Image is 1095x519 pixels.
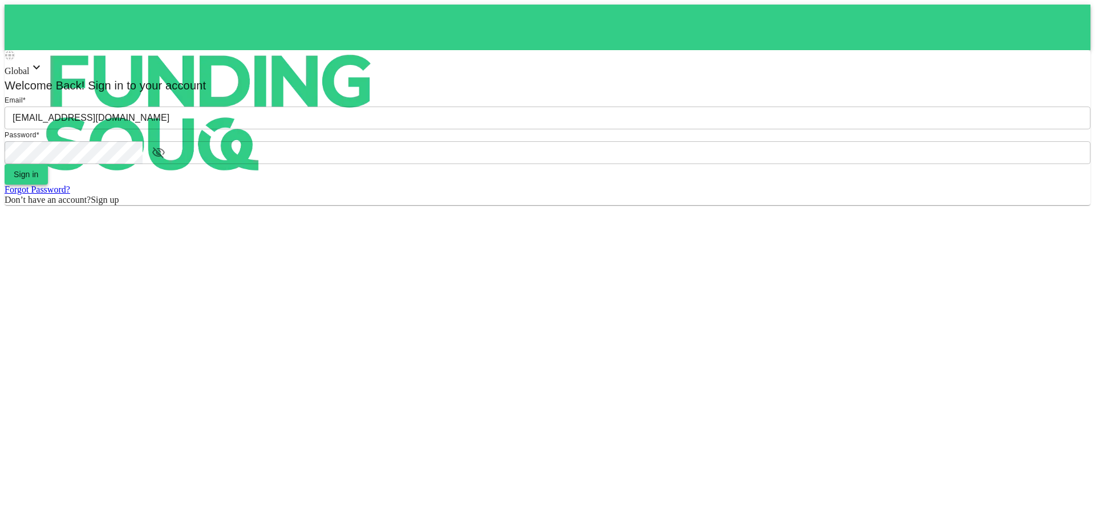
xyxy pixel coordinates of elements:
[91,195,119,205] span: Sign up
[5,107,1090,129] input: email
[5,185,70,194] a: Forgot Password?
[5,60,1090,76] div: Global
[14,170,39,179] span: Sign in
[5,5,415,221] img: logo
[5,164,48,185] button: Sign in
[5,141,143,164] input: password
[5,5,1090,50] a: logo
[5,195,91,205] span: Don’t have an account?
[5,131,36,139] span: Password
[85,79,206,92] span: Sign in to your account
[5,96,23,104] span: Email
[5,79,85,92] span: Welcome Back!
